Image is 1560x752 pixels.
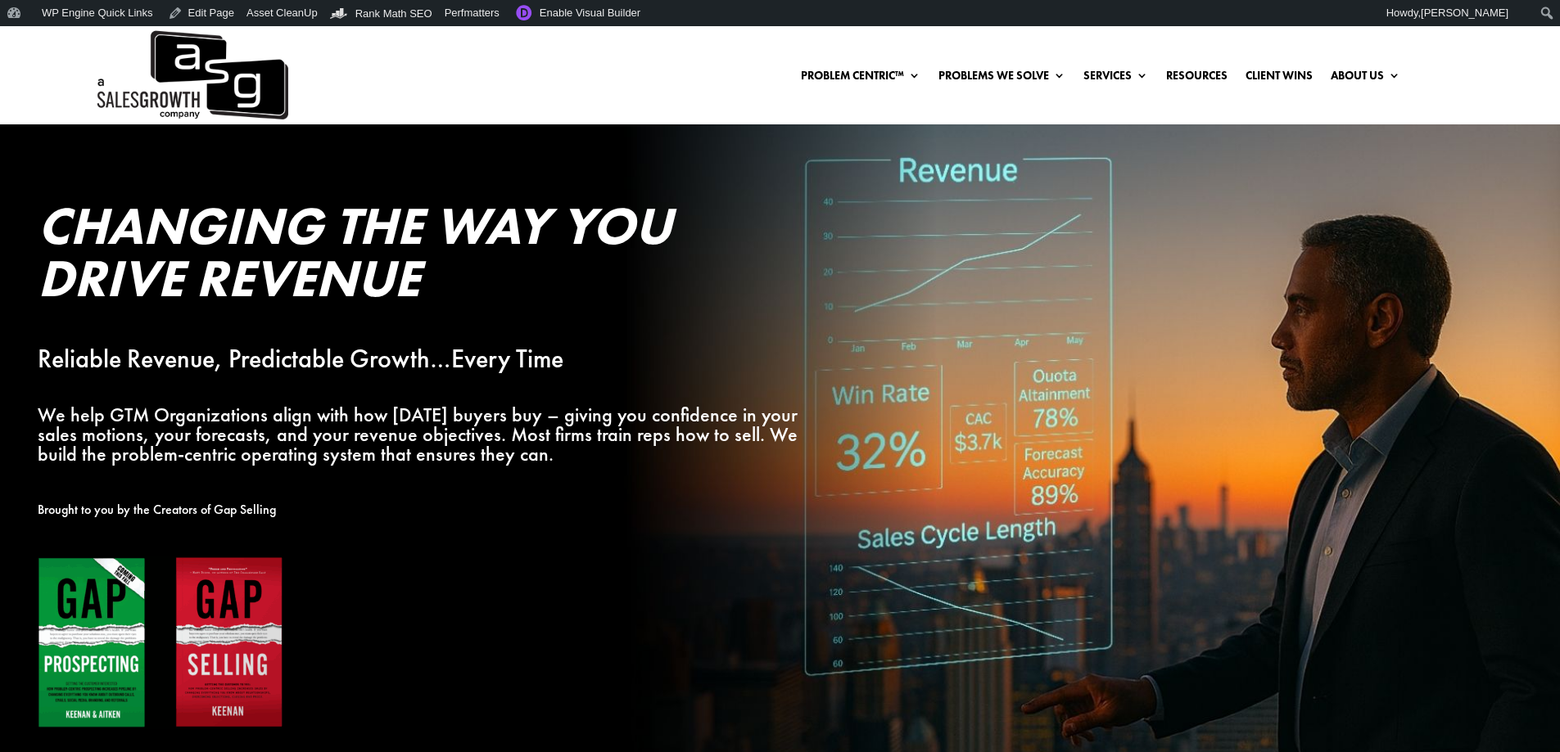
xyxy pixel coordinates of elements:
h2: Changing the Way You Drive Revenue [38,200,806,313]
img: ASG Co. Logo [94,26,288,124]
a: About Us [1331,70,1400,88]
a: A Sales Growth Company Logo [94,26,288,124]
a: Resources [1166,70,1228,88]
p: Brought to you by the Creators of Gap Selling [38,500,806,520]
span: [PERSON_NAME] [1421,7,1508,19]
a: Services [1083,70,1148,88]
a: Client Wins [1246,70,1313,88]
span: Rank Math SEO [355,7,432,20]
p: We help GTM Organizations align with how [DATE] buyers buy – giving you confidence in your sales ... [38,405,806,463]
img: Gap Books [38,556,283,729]
p: Reliable Revenue, Predictable Growth…Every Time [38,349,806,369]
a: Problem Centric™ [801,70,920,88]
a: Problems We Solve [938,70,1065,88]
